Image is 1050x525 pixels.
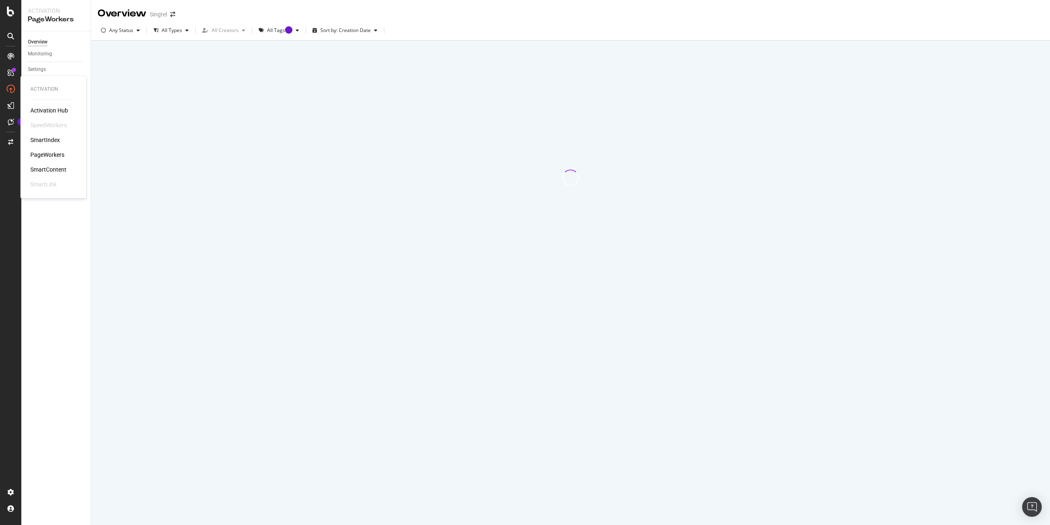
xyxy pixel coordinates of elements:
div: Tooltip anchor [285,26,292,34]
button: All Creators [199,24,249,37]
div: Activation [30,86,76,93]
div: Monitoring [28,50,52,58]
button: Sort by: Creation Date [309,24,381,37]
a: Monitoring [28,50,85,58]
a: Activation Hub [30,106,68,115]
button: All Types [150,24,192,37]
div: Overview [28,38,48,46]
div: Settings [28,65,46,74]
a: SmartContent [30,165,66,174]
a: SmartIndex [30,136,60,144]
div: Any Status [109,28,133,33]
div: All Creators [212,28,239,33]
div: Open Intercom Messenger [1022,497,1042,517]
button: Any Status [98,24,143,37]
div: SmartLink [30,180,57,188]
div: Singtel [150,10,167,18]
div: Sort by: Creation Date [320,28,371,33]
div: All Types [162,28,182,33]
a: Settings [28,65,85,74]
div: arrow-right-arrow-left [170,11,175,17]
div: Activation [28,7,84,15]
button: All TagsTooltip anchor [256,24,302,37]
a: PageWorkers [30,151,64,159]
div: All Tags [267,28,292,33]
div: Overview [98,7,146,21]
div: Tooltip anchor [17,118,25,126]
a: Overview [28,38,85,46]
div: PageWorkers [28,15,84,24]
div: SpeedWorkers [30,121,67,129]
